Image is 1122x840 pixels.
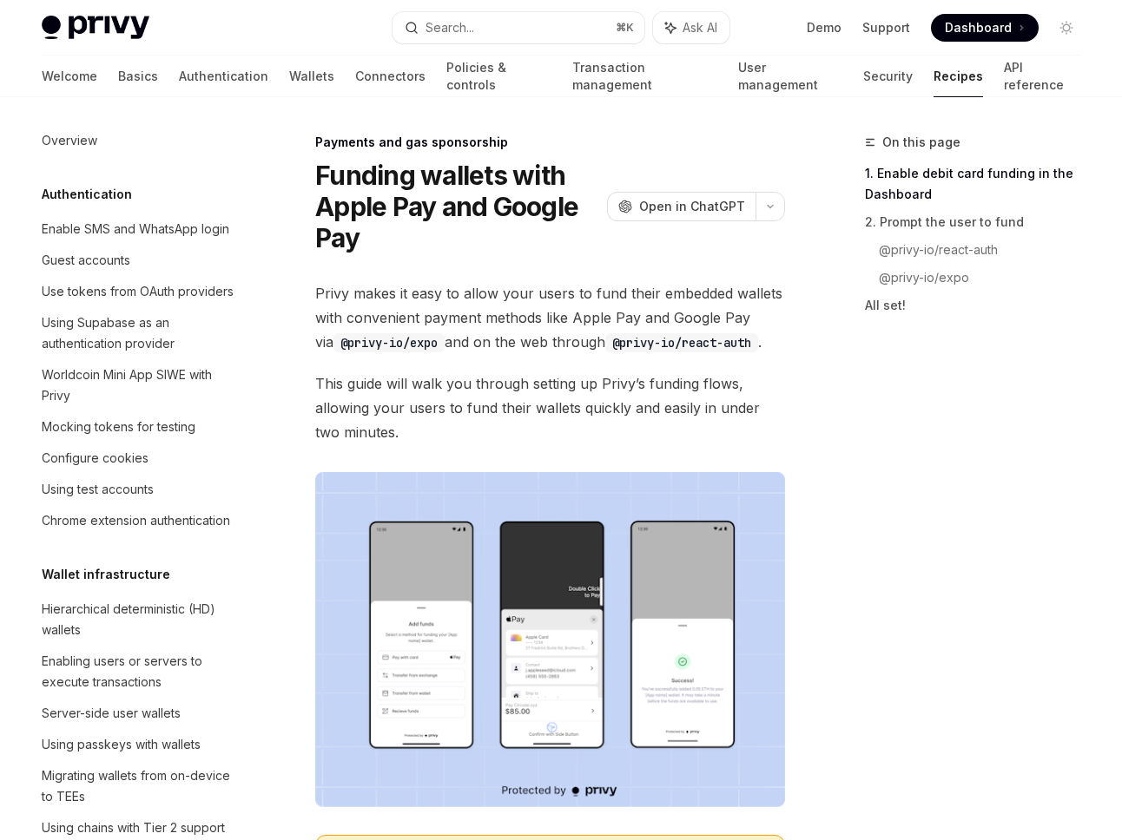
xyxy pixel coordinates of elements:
[1004,56,1080,97] a: API reference
[28,760,250,812] a: Migrating wallets from on-device to TEEs
[28,443,250,474] a: Configure cookies
[42,364,240,406] div: Worldcoin Mini App SIWE with Privy
[28,307,250,359] a: Using Supabase as an authentication provider
[42,448,148,469] div: Configure cookies
[865,292,1094,319] a: All set!
[639,198,745,215] span: Open in ChatGPT
[42,651,240,692] div: Enabling users or servers to execute transactions
[315,472,785,807] img: card-based-funding
[28,276,250,307] a: Use tokens from OAuth providers
[426,17,474,38] div: Search...
[879,236,1094,264] a: @privy-io/react-auth
[42,417,195,437] div: Mocking tokens for testing
[179,56,268,97] a: Authentication
[315,160,600,253] h1: Funding wallets with Apple Pay and Google Pay
[28,698,250,729] a: Server-side user wallets
[572,56,718,97] a: Transaction management
[28,594,250,646] a: Hierarchical deterministic (HD) wallets
[28,411,250,443] a: Mocking tokens for testing
[28,245,250,276] a: Guest accounts
[863,56,913,97] a: Security
[807,19,841,36] a: Demo
[616,21,634,35] span: ⌘ K
[934,56,983,97] a: Recipes
[42,130,97,151] div: Overview
[355,56,426,97] a: Connectors
[1053,14,1080,42] button: Toggle dark mode
[42,599,240,640] div: Hierarchical deterministic (HD) wallets
[28,359,250,411] a: Worldcoin Mini App SIWE with Privy
[42,765,240,807] div: Migrating wallets from on-device to TEEs
[42,56,97,97] a: Welcome
[42,703,181,724] div: Server-side user wallets
[42,281,234,302] div: Use tokens from OAuth providers
[393,12,644,43] button: Search...⌘K
[315,134,785,151] div: Payments and gas sponsorship
[865,208,1094,236] a: 2. Prompt the user to fund
[333,333,445,352] code: @privy-io/expo
[28,125,250,156] a: Overview
[28,646,250,698] a: Enabling users or servers to execute transactions
[28,474,250,505] a: Using test accounts
[42,184,132,205] h5: Authentication
[42,312,240,354] div: Using Supabase as an authentication provider
[945,19,1012,36] span: Dashboard
[42,817,225,838] div: Using chains with Tier 2 support
[42,250,130,271] div: Guest accounts
[289,56,334,97] a: Wallets
[683,19,717,36] span: Ask AI
[879,264,1094,292] a: @privy-io/expo
[605,333,758,352] code: @privy-io/react-auth
[42,219,229,240] div: Enable SMS and WhatsApp login
[28,213,250,245] a: Enable SMS and WhatsApp login
[738,56,841,97] a: User management
[315,281,785,354] span: Privy makes it easy to allow your users to fund their embedded wallets with convenient payment me...
[862,19,910,36] a: Support
[931,14,1039,42] a: Dashboard
[865,160,1094,208] a: 1. Enable debit card funding in the Dashboard
[653,12,729,43] button: Ask AI
[42,479,154,500] div: Using test accounts
[446,56,551,97] a: Policies & controls
[607,192,756,221] button: Open in ChatGPT
[28,505,250,536] a: Chrome extension authentication
[42,510,230,531] div: Chrome extension authentication
[28,729,250,760] a: Using passkeys with wallets
[42,734,201,755] div: Using passkeys with wallets
[315,371,785,444] span: This guide will walk you through setting up Privy’s funding flows, allowing your users to fund th...
[118,56,158,97] a: Basics
[882,132,960,153] span: On this page
[42,16,149,40] img: light logo
[42,564,170,585] h5: Wallet infrastructure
